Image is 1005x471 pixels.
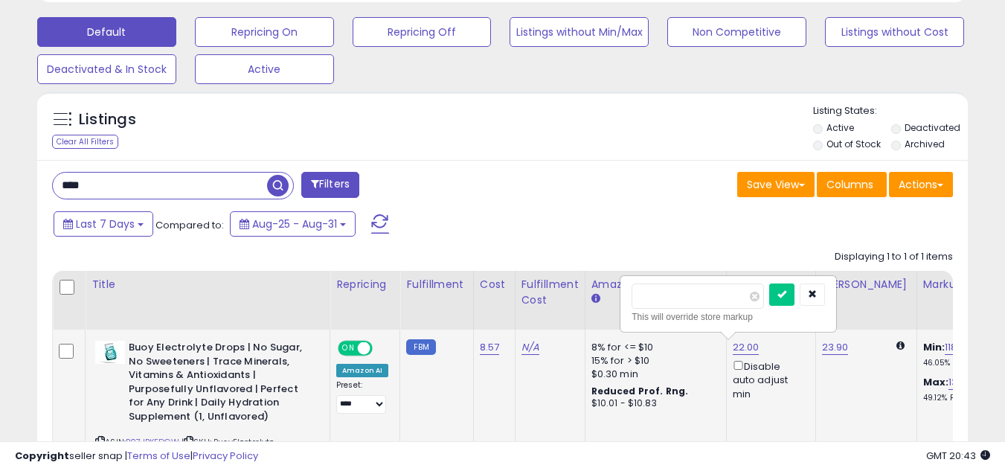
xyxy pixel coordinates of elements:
[591,341,715,354] div: 8% for <= $10
[510,17,649,47] button: Listings without Min/Max
[948,375,978,390] a: 136.99
[822,340,849,355] a: 23.90
[835,250,953,264] div: Displaying 1 to 1 of 1 items
[822,277,911,292] div: [PERSON_NAME]
[733,340,760,355] a: 22.00
[926,449,990,463] span: 2025-09-8 20:43 GMT
[195,54,334,84] button: Active
[733,358,804,401] div: Disable auto adjust min
[826,121,854,134] label: Active
[127,449,190,463] a: Terms of Use
[15,449,69,463] strong: Copyright
[813,104,968,118] p: Listing States:
[76,217,135,231] span: Last 7 Days
[52,135,118,149] div: Clear All Filters
[591,385,689,397] b: Reduced Prof. Rng.
[182,436,274,448] span: | SKU: BuoyElectrolyte
[480,340,500,355] a: 8.57
[353,17,492,47] button: Repricing Off
[339,342,358,355] span: ON
[480,277,509,292] div: Cost
[79,109,136,130] h5: Listings
[591,397,715,410] div: $10.01 - $10.83
[15,449,258,464] div: seller snap | |
[406,339,435,355] small: FBM
[905,138,945,150] label: Archived
[826,138,881,150] label: Out of Stock
[129,341,309,427] b: Buoy Electrolyte Drops | No Sugar, No Sweeteners | Trace Minerals, Vitamins & Antioxidants | Purp...
[632,310,825,324] div: This will override store markup
[336,364,388,377] div: Amazon AI
[301,172,359,198] button: Filters
[591,368,715,381] div: $0.30 min
[825,17,964,47] button: Listings without Cost
[95,341,125,364] img: 31YA1-E1fIL._SL40_.jpg
[521,277,579,308] div: Fulfillment Cost
[193,449,258,463] a: Privacy Policy
[889,172,953,197] button: Actions
[195,17,334,47] button: Repricing On
[406,277,466,292] div: Fulfillment
[945,340,972,355] a: 118.20
[737,172,815,197] button: Save View
[37,54,176,84] button: Deactivated & In Stock
[336,277,394,292] div: Repricing
[826,177,873,192] span: Columns
[230,211,356,237] button: Aug-25 - Aug-31
[37,17,176,47] button: Default
[521,340,539,355] a: N/A
[923,340,945,354] b: Min:
[155,218,224,232] span: Compared to:
[591,292,600,306] small: Amazon Fees.
[91,277,324,292] div: Title
[667,17,806,47] button: Non Competitive
[336,380,388,414] div: Preset:
[54,211,153,237] button: Last 7 Days
[591,277,720,292] div: Amazon Fees
[370,342,394,355] span: OFF
[591,354,715,368] div: 15% for > $10
[126,436,179,449] a: B07JBKFDGW
[905,121,960,134] label: Deactivated
[252,217,337,231] span: Aug-25 - Aug-31
[817,172,887,197] button: Columns
[923,375,949,389] b: Max:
